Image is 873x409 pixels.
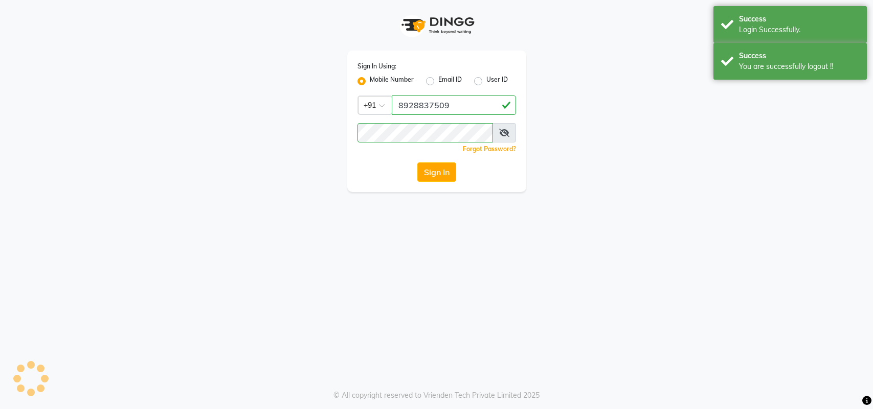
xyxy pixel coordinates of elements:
[357,123,493,142] input: Username
[486,75,508,87] label: User ID
[739,25,859,35] div: Login Successfully.
[739,61,859,72] div: You are successfully logout !!
[739,51,859,61] div: Success
[370,75,414,87] label: Mobile Number
[463,145,516,153] a: Forgot Password?
[396,10,478,40] img: logo1.svg
[417,162,456,182] button: Sign In
[392,95,516,115] input: Username
[438,75,462,87] label: Email ID
[357,62,396,71] label: Sign In Using:
[739,14,859,25] div: Success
